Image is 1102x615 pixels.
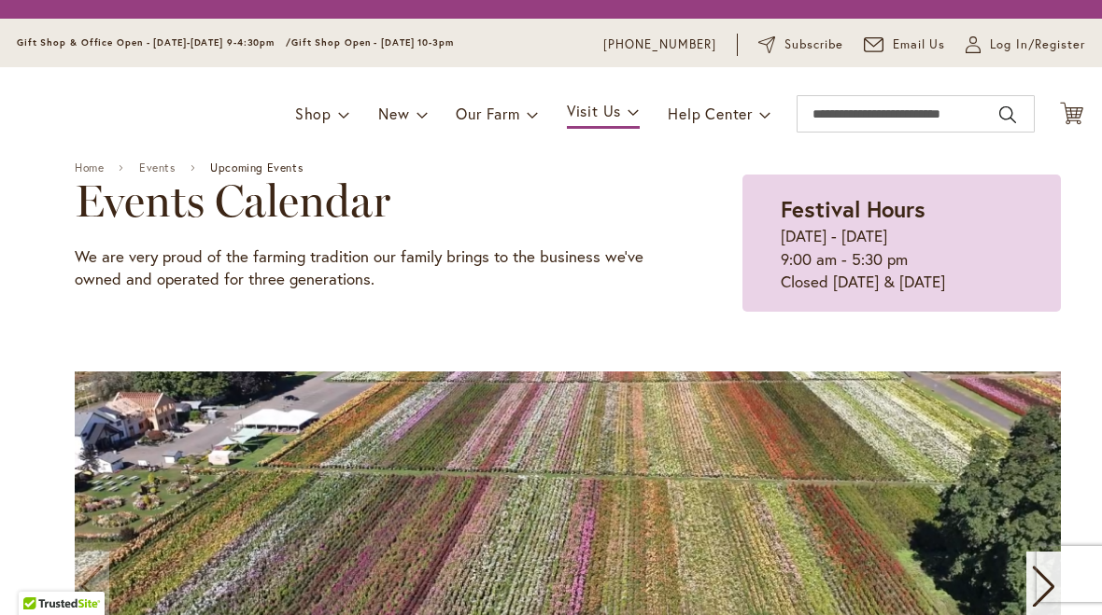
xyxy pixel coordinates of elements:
[291,36,454,49] span: Gift Shop Open - [DATE] 10-3pm
[990,35,1085,54] span: Log In/Register
[75,245,649,291] p: We are very proud of the farming tradition our family brings to the business we've owned and oper...
[210,161,303,175] span: Upcoming Events
[966,35,1085,54] a: Log In/Register
[758,35,843,54] a: Subscribe
[864,35,946,54] a: Email Us
[781,225,1023,293] p: [DATE] - [DATE] 9:00 am - 5:30 pm Closed [DATE] & [DATE]
[784,35,843,54] span: Subscribe
[295,104,332,123] span: Shop
[139,161,176,175] a: Events
[378,104,409,123] span: New
[999,100,1016,130] button: Search
[603,35,716,54] a: [PHONE_NUMBER]
[75,175,649,227] h2: Events Calendar
[893,35,946,54] span: Email Us
[456,104,519,123] span: Our Farm
[17,36,291,49] span: Gift Shop & Office Open - [DATE]-[DATE] 9-4:30pm /
[567,101,621,120] span: Visit Us
[75,161,104,175] a: Home
[781,194,925,224] strong: Festival Hours
[668,104,753,123] span: Help Center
